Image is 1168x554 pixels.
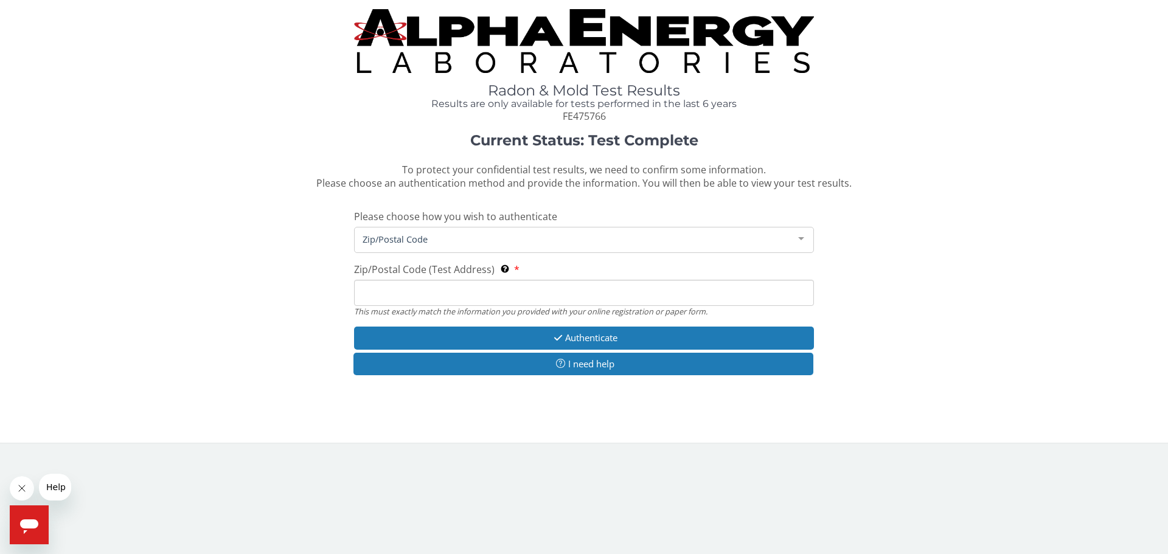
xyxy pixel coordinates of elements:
[354,327,814,349] button: Authenticate
[354,263,495,276] span: Zip/Postal Code (Test Address)
[360,232,789,246] span: Zip/Postal Code
[354,9,814,73] img: TightCrop.jpg
[353,353,813,375] button: I need help
[39,474,71,500] iframe: Message from company
[10,476,34,500] iframe: Close message
[354,99,814,109] h4: Results are only available for tests performed in the last 6 years
[354,210,557,223] span: Please choose how you wish to authenticate
[354,83,814,99] h1: Radon & Mold Test Results
[563,109,606,123] span: FE475766
[470,131,698,149] strong: Current Status: Test Complete
[10,505,49,544] iframe: Button to launch messaging window
[354,306,814,317] div: This must exactly match the information you provided with your online registration or paper form.
[316,163,852,190] span: To protect your confidential test results, we need to confirm some information. Please choose an ...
